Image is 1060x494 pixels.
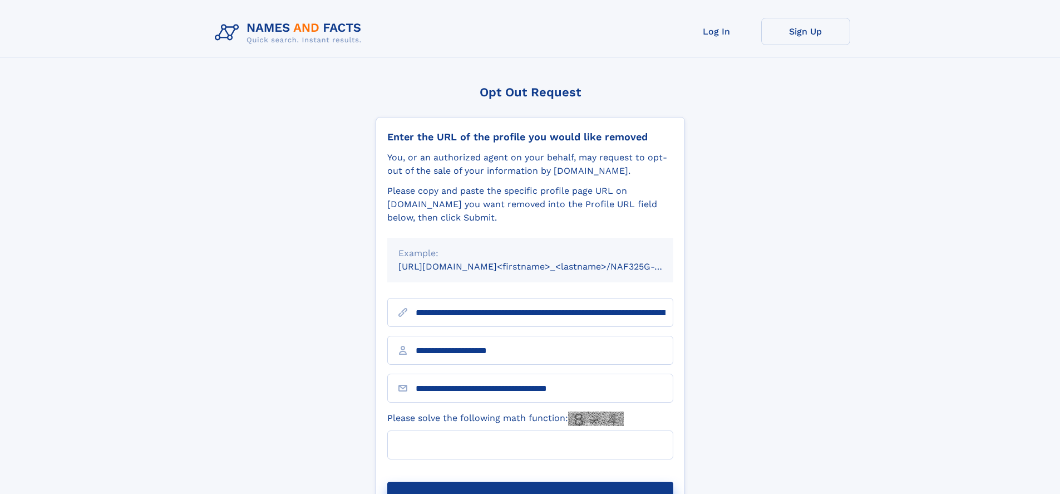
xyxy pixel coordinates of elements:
div: Enter the URL of the profile you would like removed [387,131,673,143]
div: Please copy and paste the specific profile page URL on [DOMAIN_NAME] you want removed into the Pr... [387,184,673,224]
label: Please solve the following math function: [387,412,624,426]
div: Example: [398,247,662,260]
div: You, or an authorized agent on your behalf, may request to opt-out of the sale of your informatio... [387,151,673,178]
a: Sign Up [761,18,850,45]
div: Opt Out Request [376,85,685,99]
a: Log In [672,18,761,45]
small: [URL][DOMAIN_NAME]<firstname>_<lastname>/NAF325G-xxxxxxxx [398,261,694,272]
img: Logo Names and Facts [210,18,371,48]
